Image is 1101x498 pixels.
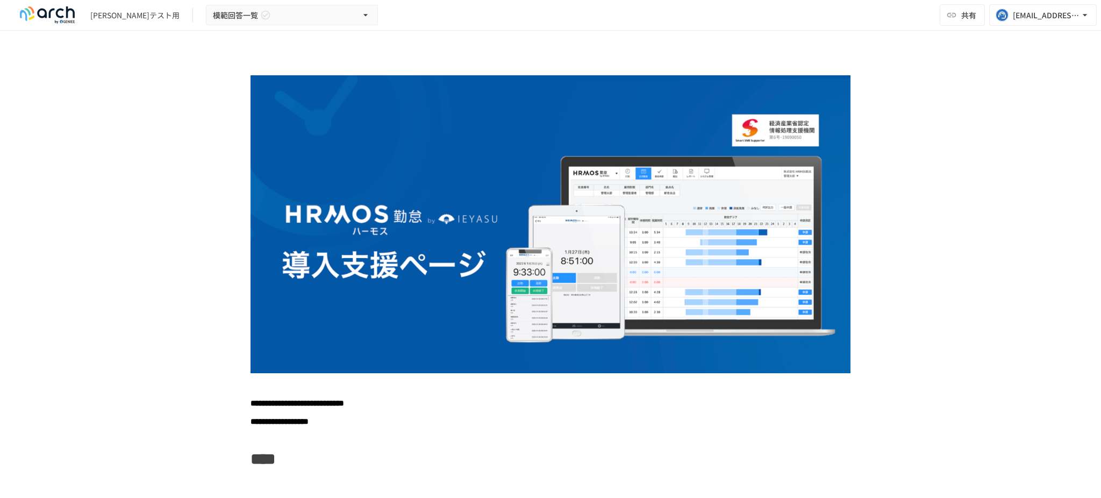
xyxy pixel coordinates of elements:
div: [EMAIL_ADDRESS][DOMAIN_NAME] [1013,9,1079,22]
button: [EMAIL_ADDRESS][DOMAIN_NAME] [989,4,1097,26]
div: [PERSON_NAME]テスト用 [90,10,180,21]
img: l0mbyLEhUrASHL3jmzuuxFt4qdie8HDrPVHkIveOjLi [251,75,850,373]
span: 模範回答一覧 [213,9,258,22]
button: 模範回答一覧 [206,5,378,26]
img: logo-default@2x-9cf2c760.svg [13,6,82,24]
span: 共有 [961,9,976,21]
button: 共有 [940,4,985,26]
